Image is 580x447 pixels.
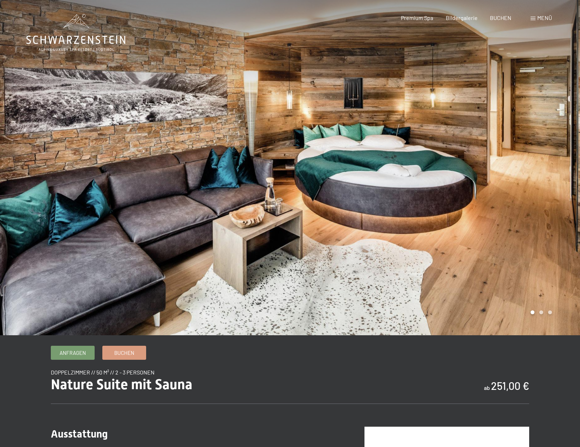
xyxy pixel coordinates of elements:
[491,379,529,392] b: 251,00 €
[446,14,478,21] a: Bildergalerie
[114,349,134,357] span: Buchen
[484,384,490,391] span: ab
[401,14,433,21] a: Premium Spa
[51,346,94,359] a: Anfragen
[490,14,511,21] a: BUCHEN
[537,14,552,21] span: Menü
[60,349,86,357] span: Anfragen
[51,369,155,376] span: Doppelzimmer // 50 m² // 2 - 3 Personen
[51,376,192,393] span: Nature Suite mit Sauna
[103,346,146,359] a: Buchen
[51,428,108,440] span: Ausstattung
